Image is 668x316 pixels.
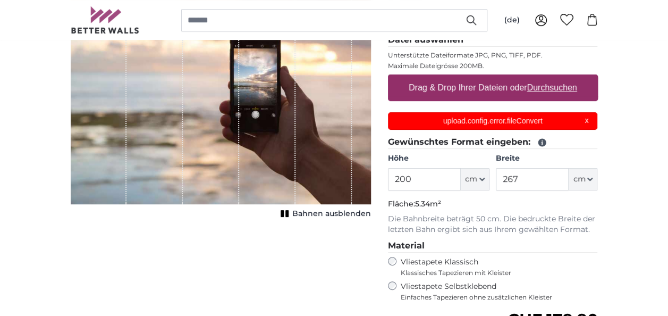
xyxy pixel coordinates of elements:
[401,257,589,277] label: Vliestapete Klassisch
[401,269,589,277] span: Klassisches Tapezieren mit Kleister
[496,11,528,30] button: (de)
[465,174,477,185] span: cm
[394,115,591,127] p: upload.config.error.fileConvert
[388,62,598,70] p: Maximale Dateigrösse 200MB.
[461,168,489,190] button: cm
[71,6,140,34] img: Betterwalls
[388,51,598,60] p: Unterstützte Dateiformate JPG, PNG, TIFF, PDF.
[401,293,598,302] span: Einfaches Tapezieren ohne zusätzlichen Kleister
[277,206,371,221] button: Bahnen ausblenden
[388,34,598,47] legend: Datei auswählen
[573,174,585,185] span: cm
[527,83,577,92] u: Durchsuchen
[401,281,598,302] label: Vliestapete Selbstklebend
[496,153,597,164] label: Breite
[388,214,598,235] p: Die Bahnbreite beträgt 50 cm. Die bedruckte Breite der letzten Bahn ergibt sich aus Ihrem gewählt...
[415,199,441,209] span: 5.34m²
[388,199,598,210] p: Fläche:
[404,77,581,98] label: Drag & Drop Ihrer Dateien oder
[388,153,489,164] label: Höhe
[388,239,598,253] legend: Material
[292,209,371,219] span: Bahnen ausblenden
[569,168,597,190] button: cm
[388,112,598,130] div: upload.config.error.fileConvert
[388,136,598,149] legend: Gewünschtes Format eingeben:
